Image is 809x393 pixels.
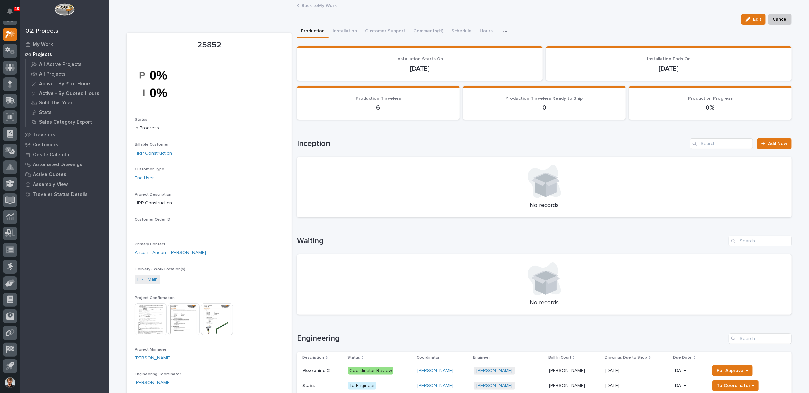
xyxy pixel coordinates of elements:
[297,236,726,246] h1: Waiting
[135,193,171,197] span: Project Description
[135,242,165,246] span: Primary Contact
[741,14,766,25] button: Edit
[3,376,17,390] button: users-avatar
[753,16,761,22] span: Edit
[20,169,109,179] a: Active Quotes
[548,354,571,361] p: Ball In Court
[347,354,360,361] p: Status
[33,192,88,198] p: Traveler Status Details
[26,89,109,98] a: Active - By Quoted Hours
[605,382,621,389] p: [DATE]
[3,4,17,18] button: Notifications
[33,52,52,58] p: Projects
[302,367,331,374] p: Mezzanine 2
[768,141,787,146] span: Add New
[674,368,705,374] p: [DATE]
[26,108,109,117] a: Stats
[20,160,109,169] a: Automated Drawings
[33,152,71,158] p: Onsite Calendar
[688,96,733,101] span: Production Progress
[417,368,453,374] a: [PERSON_NAME]
[305,299,784,307] p: No records
[409,25,447,38] button: Comments (11)
[302,382,316,389] p: Stairs
[305,104,452,112] p: 6
[20,140,109,150] a: Customers
[135,40,284,50] p: 25852
[757,138,792,149] a: Add New
[356,96,401,101] span: Production Travelers
[297,25,329,38] button: Production
[729,236,792,246] input: Search
[33,162,82,168] p: Automated Drawings
[361,25,409,38] button: Customer Support
[605,354,647,361] p: Drawings Due to Shop
[773,15,787,23] span: Cancel
[471,104,618,112] p: 0
[33,172,66,178] p: Active Quotes
[297,334,726,343] h1: Engineering
[476,25,497,38] button: Hours
[768,14,792,25] button: Cancel
[329,25,361,38] button: Installation
[135,218,170,222] span: Customer Order ID
[39,100,73,106] p: Sold This Year
[26,69,109,79] a: All Projects
[33,132,55,138] p: Travelers
[39,81,92,87] p: Active - By % of Hours
[135,267,185,271] span: Delivery / Work Location(s)
[674,383,705,389] p: [DATE]
[605,367,621,374] p: [DATE]
[729,333,792,344] input: Search
[135,200,284,207] p: HRP Construction
[302,354,324,361] p: Description
[135,175,154,182] a: End User
[554,65,784,73] p: [DATE]
[135,296,175,300] span: Project Confirmation
[549,382,586,389] p: [PERSON_NAME]
[348,382,376,390] div: To Engineer
[33,142,58,148] p: Customers
[135,348,166,352] span: Project Manager
[39,62,82,68] p: All Active Projects
[297,139,687,149] h1: Inception
[15,6,19,11] p: 48
[135,125,284,132] p: In Progress
[673,354,692,361] p: Due Date
[20,39,109,49] a: My Work
[20,130,109,140] a: Travelers
[417,383,453,389] a: [PERSON_NAME]
[135,225,284,231] p: -
[348,367,393,375] div: Coordinator Review
[647,57,691,61] span: Installation Ends On
[20,179,109,189] a: Assembly View
[20,49,109,59] a: Projects
[137,276,158,283] a: HRP Main
[26,98,109,107] a: Sold This Year
[26,79,109,88] a: Active - By % of Hours
[417,354,439,361] p: Coordinator
[26,117,109,127] a: Sales Category Export
[39,119,92,125] p: Sales Category Export
[135,143,169,147] span: Billable Customer
[297,363,792,378] tr: Mezzanine 2Mezzanine 2 Coordinator Review[PERSON_NAME] [PERSON_NAME] [PERSON_NAME][PERSON_NAME] [...
[473,354,490,361] p: Engineer
[33,182,68,188] p: Assembly View
[25,28,58,35] div: 02. Projects
[297,378,792,393] tr: StairsStairs To Engineer[PERSON_NAME] [PERSON_NAME] [PERSON_NAME][PERSON_NAME] [DATE][DATE] [DATE...
[712,380,759,391] button: To Coordinator →
[135,379,171,386] a: [PERSON_NAME]
[135,150,172,157] a: HRP Construction
[135,372,181,376] span: Engineering Coordinator
[135,355,171,361] a: [PERSON_NAME]
[26,60,109,69] a: All Active Projects
[447,25,476,38] button: Schedule
[717,367,748,375] span: For Approval →
[690,138,753,149] input: Search
[39,110,52,116] p: Stats
[20,150,109,160] a: Onsite Calendar
[8,8,17,19] div: Notifications48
